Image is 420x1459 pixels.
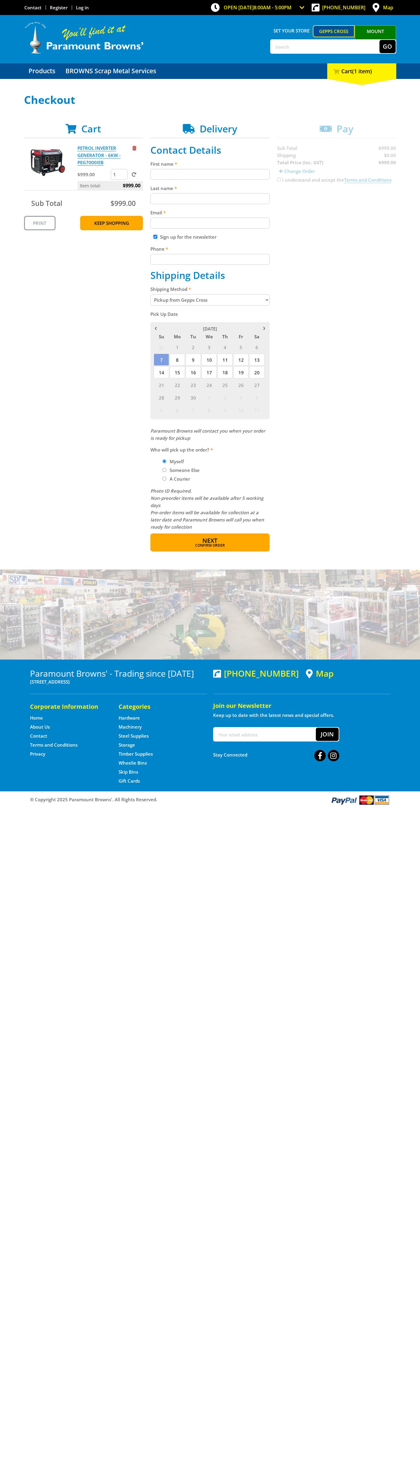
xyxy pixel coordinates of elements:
[150,285,270,293] label: Shipping Method
[150,294,270,306] select: Please select a shipping method.
[170,391,185,403] span: 29
[150,533,270,551] button: Next Confirm order
[119,778,140,784] a: Go to the Gift Cards page
[203,326,217,332] span: [DATE]
[170,404,185,416] span: 6
[213,711,390,719] p: Keep up to date with the latest news and special offers.
[217,341,233,353] span: 4
[162,459,166,463] input: Please select who will pick up the order.
[119,751,153,757] a: Go to the Timber Supplies page
[162,477,166,481] input: Please select who will pick up the order.
[233,333,249,340] span: Fr
[249,366,264,378] span: 20
[168,456,186,467] label: Myself
[186,354,201,366] span: 9
[355,25,396,48] a: Mount [PERSON_NAME]
[30,751,45,757] a: Go to the Privacy page
[77,145,121,166] a: PETROL INVERTER GENERATOR - 6KW - PEG7000IEB
[30,715,43,721] a: Go to the Home page
[24,94,396,106] h1: Checkout
[150,193,270,204] input: Please enter your last name.
[150,428,265,441] em: Paramount Browns will contact you when your order is ready for pickup
[270,25,313,36] span: Set your store
[233,341,249,353] span: 5
[217,391,233,403] span: 2
[150,160,270,168] label: First name
[170,366,185,378] span: 15
[132,145,136,151] a: Remove from cart
[213,702,390,710] h5: Join our Newsletter
[150,254,270,265] input: Please enter your telephone number.
[316,728,339,741] button: Join
[30,702,107,711] h5: Corporate Information
[154,379,169,391] span: 21
[170,354,185,366] span: 8
[233,391,249,403] span: 3
[249,341,264,353] span: 6
[24,63,60,79] a: Go to the Products page
[170,341,185,353] span: 1
[76,5,89,11] a: Log in
[150,446,270,453] label: Who will pick up the order?
[30,724,50,730] a: Go to the About Us page
[201,404,217,416] span: 8
[201,366,217,378] span: 17
[213,748,339,762] div: Stay Connected
[30,678,207,685] p: [STREET_ADDRESS]
[119,760,147,766] a: Go to the Wheelie Bins page
[150,209,270,216] label: Email
[160,234,216,240] label: Sign up for the newsletter
[330,794,390,805] img: PayPal, Mastercard, Visa accepted
[186,391,201,403] span: 30
[31,198,62,208] span: Sub Total
[77,181,143,190] p: Item total:
[271,40,379,53] input: Search
[119,724,142,730] a: Go to the Machinery page
[233,404,249,416] span: 10
[162,468,166,472] input: Please select who will pick up the order.
[186,333,201,340] span: Tu
[201,391,217,403] span: 1
[163,544,257,547] span: Confirm order
[214,728,316,741] input: Your email address
[233,354,249,366] span: 12
[254,4,292,11] span: 8:00am - 5:00pm
[150,488,264,530] em: Photo ID Required. Non-preorder items will be available after 5 working days Pre-order items will...
[168,465,202,475] label: Someone Else
[150,218,270,228] input: Please enter your email address.
[30,669,207,678] h3: Paramount Browns' - Trading since [DATE]
[249,379,264,391] span: 27
[168,474,192,484] label: A Courier
[379,40,396,53] button: Go
[77,171,110,178] p: $999.00
[170,333,185,340] span: Mo
[154,333,169,340] span: Su
[249,391,264,403] span: 4
[119,733,149,739] a: Go to the Steel Supplies page
[186,404,201,416] span: 7
[217,366,233,378] span: 18
[327,63,396,79] div: Cart
[201,333,217,340] span: We
[224,4,292,11] span: OPEN [DATE]
[150,169,270,180] input: Please enter your first name.
[154,354,169,366] span: 7
[233,366,249,378] span: 19
[201,354,217,366] span: 10
[61,63,161,79] a: Go to the BROWNS Scrap Metal Services page
[150,185,270,192] label: Last name
[154,391,169,403] span: 28
[233,379,249,391] span: 26
[249,404,264,416] span: 11
[186,341,201,353] span: 2
[313,25,355,37] a: Gepps Cross
[24,794,396,805] div: ® Copyright 2025 Paramount Browns'. All Rights Reserved.
[119,702,195,711] h5: Categories
[186,379,201,391] span: 23
[154,404,169,416] span: 5
[217,354,233,366] span: 11
[150,144,270,156] h2: Contact Details
[150,270,270,281] h2: Shipping Details
[352,68,372,75] span: (1 item)
[24,5,41,11] a: Go to the Contact page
